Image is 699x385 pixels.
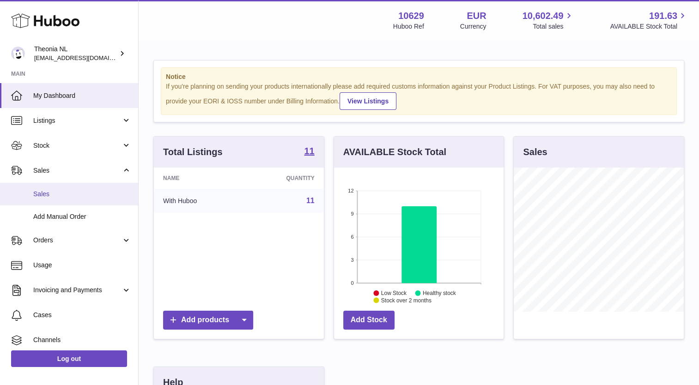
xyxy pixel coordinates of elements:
[393,22,424,31] div: Huboo Ref
[610,22,688,31] span: AVAILABLE Stock Total
[33,336,131,344] span: Channels
[351,280,353,286] text: 0
[343,311,395,330] a: Add Stock
[166,72,672,81] strong: Notice
[34,45,117,62] div: Theonia NL
[33,261,131,270] span: Usage
[351,234,353,240] text: 6
[34,54,136,61] span: [EMAIL_ADDRESS][DOMAIN_NAME]
[610,10,688,31] a: 191.63 AVAILABLE Stock Total
[243,168,324,189] th: Quantity
[467,10,486,22] strong: EUR
[343,146,446,158] h3: AVAILABLE Stock Total
[166,82,672,110] div: If you're planning on sending your products internationally please add required customs informati...
[33,91,131,100] span: My Dashboard
[649,10,677,22] span: 191.63
[423,290,456,296] text: Healthy stock
[33,190,131,199] span: Sales
[533,22,574,31] span: Total sales
[33,141,122,150] span: Stock
[163,146,223,158] h3: Total Listings
[381,290,407,296] text: Low Stock
[11,47,25,60] img: info@wholesomegoods.eu
[381,297,432,304] text: Stock over 2 months
[33,236,122,245] span: Orders
[33,311,131,319] span: Cases
[348,188,353,193] text: 12
[33,116,122,125] span: Listings
[351,211,353,217] text: 9
[304,146,314,156] strong: 11
[154,189,243,213] td: With Huboo
[163,311,253,330] a: Add products
[523,146,547,158] h3: Sales
[522,10,574,31] a: 10,602.49 Total sales
[460,22,486,31] div: Currency
[304,146,314,157] a: 11
[306,197,315,205] a: 11
[33,212,131,221] span: Add Manual Order
[33,286,122,295] span: Invoicing and Payments
[522,10,563,22] span: 10,602.49
[11,350,127,367] a: Log out
[33,166,122,175] span: Sales
[398,10,424,22] strong: 10629
[340,92,396,110] a: View Listings
[351,257,353,263] text: 3
[154,168,243,189] th: Name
